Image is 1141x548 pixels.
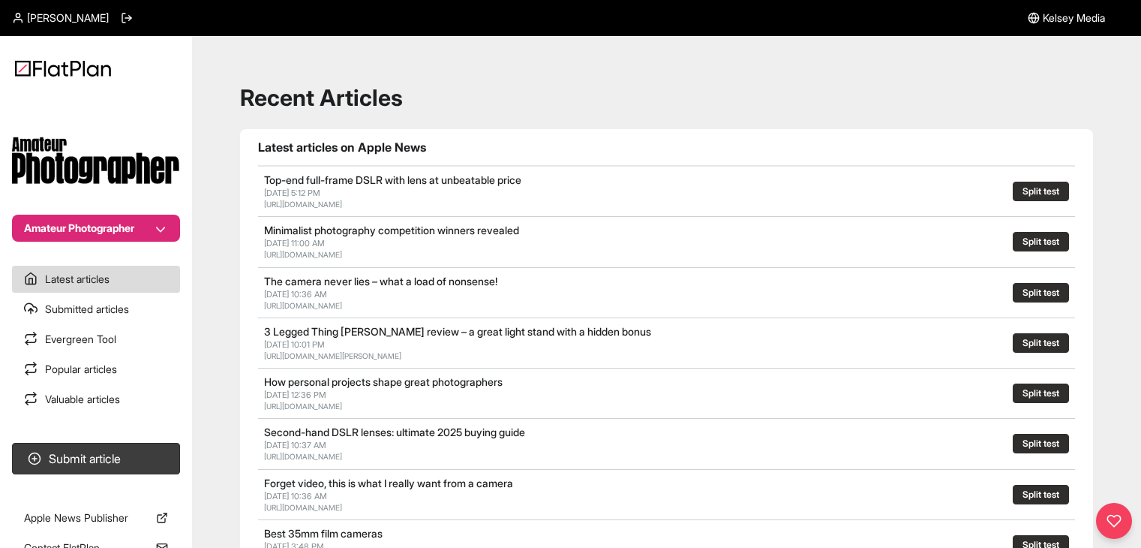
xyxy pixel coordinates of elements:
span: [DATE] 10:01 PM [264,339,325,350]
a: [URL][DOMAIN_NAME] [264,503,342,512]
a: [URL][DOMAIN_NAME] [264,452,342,461]
a: Popular articles [12,356,180,383]
span: Kelsey Media [1043,11,1105,26]
a: Second-hand DSLR lenses: ultimate 2025 buying guide [264,426,525,438]
span: [DATE] 10:36 AM [264,491,327,501]
a: [URL][DOMAIN_NAME][PERSON_NAME] [264,351,401,360]
a: Forget video, this is what I really want from a camera [264,477,513,489]
a: [URL][DOMAIN_NAME] [264,250,342,259]
a: 3 Legged Thing [PERSON_NAME] review – a great light stand with a hidden bonus [264,325,651,338]
h1: Recent Articles [240,84,1093,111]
a: Submitted articles [12,296,180,323]
a: Evergreen Tool [12,326,180,353]
a: [URL][DOMAIN_NAME] [264,200,342,209]
a: Top-end full-frame DSLR with lens at unbeatable price [264,173,521,186]
button: Split test [1013,434,1069,453]
a: How personal projects shape great photographers [264,375,503,388]
a: Best 35mm film cameras [264,527,383,540]
a: [PERSON_NAME] [12,11,109,26]
button: Split test [1013,384,1069,403]
button: Split test [1013,232,1069,251]
button: Split test [1013,333,1069,353]
a: [URL][DOMAIN_NAME] [264,301,342,310]
a: Latest articles [12,266,180,293]
button: Split test [1013,485,1069,504]
a: Valuable articles [12,386,180,413]
img: Logo [15,60,111,77]
button: Split test [1013,182,1069,201]
span: [DATE] 5:12 PM [264,188,320,198]
h1: Latest articles on Apple News [258,138,1075,156]
img: Publication Logo [12,137,180,185]
span: [DATE] 10:37 AM [264,440,326,450]
button: Split test [1013,283,1069,303]
span: [DATE] 12:36 PM [264,390,326,400]
span: [DATE] 10:36 AM [264,289,327,300]
a: The camera never lies – what a load of nonsense! [264,275,497,288]
button: Amateur Photographer [12,215,180,242]
span: [DATE] 11:00 AM [264,238,325,248]
a: Minimalist photography competition winners revealed [264,224,519,236]
span: [PERSON_NAME] [27,11,109,26]
a: [URL][DOMAIN_NAME] [264,402,342,411]
button: Submit article [12,443,180,474]
a: Apple News Publisher [12,504,180,531]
